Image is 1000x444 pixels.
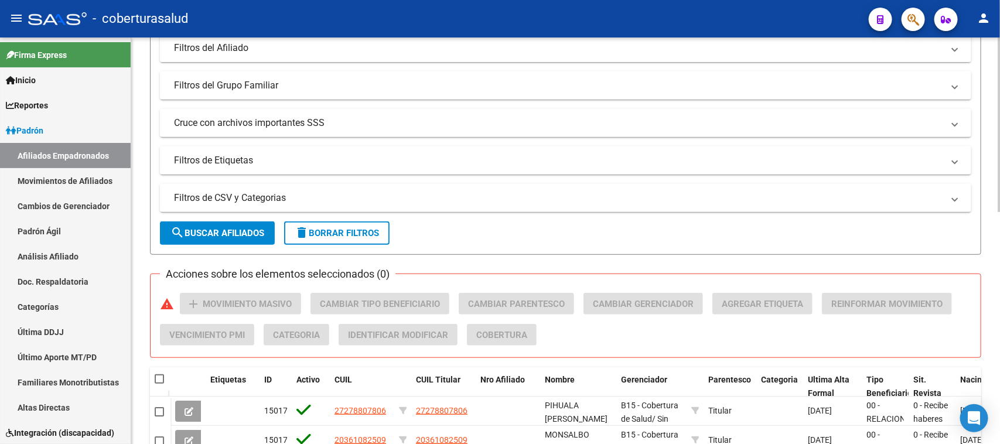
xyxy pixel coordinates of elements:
[416,406,467,415] span: 27278807806
[160,34,971,62] mat-expansion-panel-header: Filtros del Afiliado
[913,375,941,398] span: Sit. Revista
[339,324,458,346] button: Identificar Modificar
[411,367,476,406] datatable-header-cell: CUIL Titular
[174,154,943,167] mat-panel-title: Filtros de Etiquetas
[459,293,574,315] button: Cambiar Parentesco
[174,192,943,204] mat-panel-title: Filtros de CSV y Categorias
[348,330,448,340] span: Identificar Modificar
[822,293,952,315] button: Reinformar Movimiento
[160,146,971,175] mat-expansion-panel-header: Filtros de Etiquetas
[273,330,320,340] span: Categoria
[295,226,309,240] mat-icon: delete
[480,375,525,384] span: Nro Afiliado
[416,375,460,384] span: CUIL Titular
[206,367,260,406] datatable-header-cell: Etiquetas
[170,228,264,238] span: Buscar Afiliados
[292,367,330,406] datatable-header-cell: Activo
[260,367,292,406] datatable-header-cell: ID
[708,406,732,415] span: Titular
[295,228,379,238] span: Borrar Filtros
[264,324,329,346] button: Categoria
[174,42,943,54] mat-panel-title: Filtros del Afiliado
[977,11,991,25] mat-icon: person
[621,375,667,384] span: Gerenciador
[583,293,703,315] button: Cambiar Gerenciador
[6,99,48,112] span: Reportes
[866,375,912,398] span: Tipo Beneficiario
[722,299,803,309] span: Agregar Etiqueta
[284,221,390,245] button: Borrar Filtros
[264,375,272,384] span: ID
[808,375,849,398] span: Ultima Alta Formal
[160,71,971,100] mat-expansion-panel-header: Filtros del Grupo Familiar
[160,221,275,245] button: Buscar Afiliados
[210,375,246,384] span: Etiquetas
[169,330,245,340] span: Vencimiento PMI
[180,293,301,315] button: Movimiento Masivo
[761,375,798,384] span: Categoria
[831,299,943,309] span: Reinformar Movimiento
[862,367,909,406] datatable-header-cell: Tipo Beneficiario
[160,184,971,212] mat-expansion-panel-header: Filtros de CSV y Categorias
[264,406,292,415] span: 150176
[808,404,857,418] div: [DATE]
[540,367,616,406] datatable-header-cell: Nombre
[330,367,394,406] datatable-header-cell: CUIL
[174,117,943,129] mat-panel-title: Cruce con archivos importantes SSS
[203,299,292,309] span: Movimiento Masivo
[476,330,527,340] span: Cobertura
[296,375,320,384] span: Activo
[468,299,565,309] span: Cambiar Parentesco
[9,11,23,25] mat-icon: menu
[704,367,756,406] datatable-header-cell: Parentesco
[6,124,43,137] span: Padrón
[616,367,687,406] datatable-header-cell: Gerenciador
[6,49,67,62] span: Firma Express
[160,109,971,137] mat-expansion-panel-header: Cruce con archivos importantes SSS
[708,375,751,384] span: Parentesco
[593,299,694,309] span: Cambiar Gerenciador
[621,401,678,423] span: B15 - Cobertura de Salud
[476,367,540,406] datatable-header-cell: Nro Afiliado
[803,367,862,406] datatable-header-cell: Ultima Alta Formal
[909,367,955,406] datatable-header-cell: Sit. Revista
[913,401,962,437] span: 0 - Recibe haberes regularmente
[186,297,200,311] mat-icon: add
[756,367,803,406] datatable-header-cell: Categoria
[335,375,352,384] span: CUIL
[712,293,813,315] button: Agregar Etiqueta
[6,74,36,87] span: Inicio
[310,293,449,315] button: Cambiar Tipo Beneficiario
[160,297,174,311] mat-icon: warning
[6,426,114,439] span: Integración (discapacidad)
[160,266,395,282] h3: Acciones sobre los elementos seleccionados (0)
[960,404,988,432] div: Open Intercom Messenger
[174,79,943,92] mat-panel-title: Filtros del Grupo Familiar
[335,406,386,415] span: 27278807806
[170,226,185,240] mat-icon: search
[467,324,537,346] button: Cobertura
[93,6,188,32] span: - coberturasalud
[545,375,575,384] span: Nombre
[320,299,440,309] span: Cambiar Tipo Beneficiario
[160,324,254,346] button: Vencimiento PMI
